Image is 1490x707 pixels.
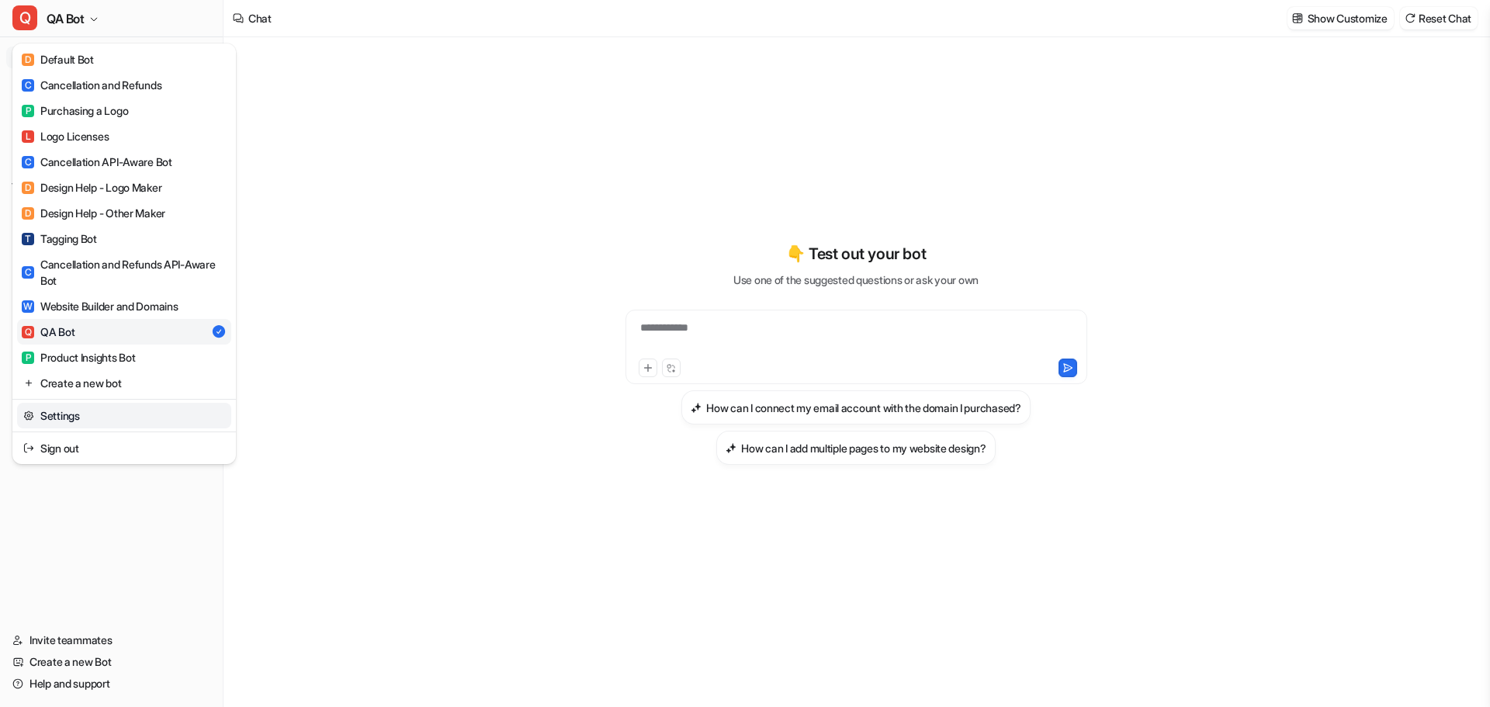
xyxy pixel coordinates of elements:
[22,128,109,144] div: Logo Licenses
[22,230,97,247] div: Tagging Bot
[22,207,34,220] span: D
[22,352,34,364] span: P
[22,349,135,366] div: Product Insights Bot
[22,324,74,340] div: QA Bot
[12,5,37,30] span: Q
[47,8,85,29] span: QA Bot
[17,435,231,461] a: Sign out
[22,156,34,168] span: C
[22,233,34,245] span: T
[22,326,34,338] span: Q
[23,407,34,424] img: reset
[22,154,172,170] div: Cancellation API-Aware Bot
[22,77,161,93] div: Cancellation and Refunds
[22,54,34,66] span: D
[12,43,236,464] div: QQA Bot
[23,375,34,391] img: reset
[17,403,231,428] a: Settings
[22,79,34,92] span: C
[22,256,227,289] div: Cancellation and Refunds API-Aware Bot
[22,51,94,68] div: Default Bot
[22,105,34,117] span: P
[17,370,231,396] a: Create a new bot
[22,266,34,279] span: C
[22,205,165,221] div: Design Help - Other Maker
[22,300,34,313] span: W
[22,298,178,314] div: Website Builder and Domains
[22,102,128,119] div: Purchasing a Logo
[23,440,34,456] img: reset
[22,182,34,194] span: D
[22,130,34,143] span: L
[22,179,161,196] div: Design Help - Logo Maker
